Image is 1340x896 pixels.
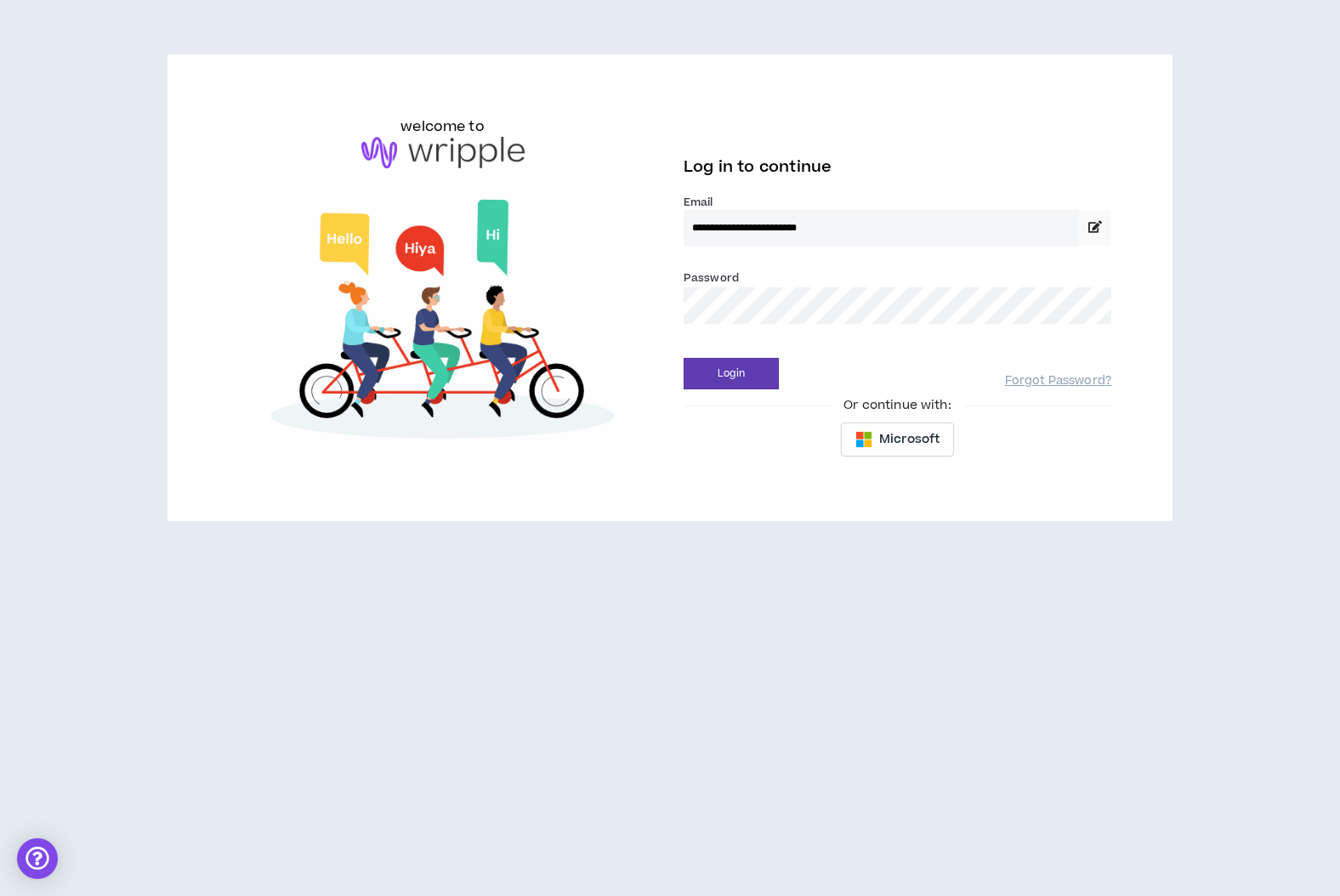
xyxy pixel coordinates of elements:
label: Email [684,195,1111,210]
button: Login [684,358,779,389]
span: Microsoft [879,430,940,449]
h6: welcome to [400,116,485,137]
span: Or continue with: [832,396,962,415]
img: logo-brand.png [361,137,525,169]
img: Welcome to Wripple [229,185,656,459]
div: Open Intercom Messenger [17,838,58,879]
button: Microsoft [841,422,954,457]
span: Log in to continue [684,156,832,178]
label: Password [684,270,739,286]
a: Forgot Password? [1005,373,1111,389]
